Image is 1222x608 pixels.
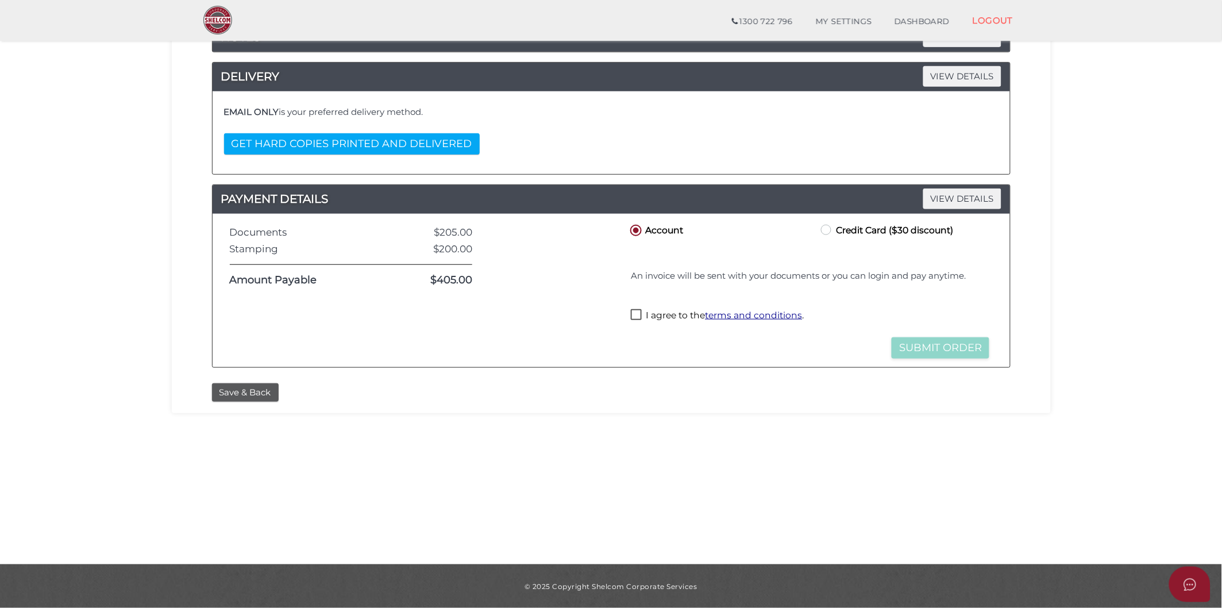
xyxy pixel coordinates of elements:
label: I agree to the . [631,309,804,324]
a: DELIVERYVIEW DETAILS [213,67,1010,86]
div: Amount Payable [221,275,389,286]
label: Credit Card ($30 discount) [819,222,953,237]
button: GET HARD COPIES PRINTED AND DELIVERED [224,133,480,155]
a: LOGOUT [961,9,1025,32]
div: $405.00 [388,275,481,286]
div: $205.00 [388,227,481,238]
div: Documents [221,227,389,238]
a: PAYMENT DETAILSVIEW DETAILS [213,190,1010,208]
a: MY SETTINGS [804,10,884,33]
div: © 2025 Copyright Shelcom Corporate Services [180,582,1042,591]
div: $200.00 [388,244,481,255]
a: terms and conditions [705,310,802,321]
div: Stamping [221,244,389,255]
h4: is your preferred delivery method. [224,107,999,117]
a: 1300 722 796 [720,10,804,33]
h4: PAYMENT DETAILS [213,190,1010,208]
button: Save & Back [212,383,279,402]
b: EMAIL ONLY [224,106,279,117]
button: Open asap [1169,567,1211,602]
label: Account [628,222,683,237]
button: Submit Order [892,337,989,359]
a: DASHBOARD [883,10,961,33]
h4: DELIVERY [213,67,1010,86]
h4: An invoice will be sent with your documents or you can login and pay anytime. [631,271,989,281]
span: VIEW DETAILS [923,188,1001,209]
span: VIEW DETAILS [923,66,1001,86]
